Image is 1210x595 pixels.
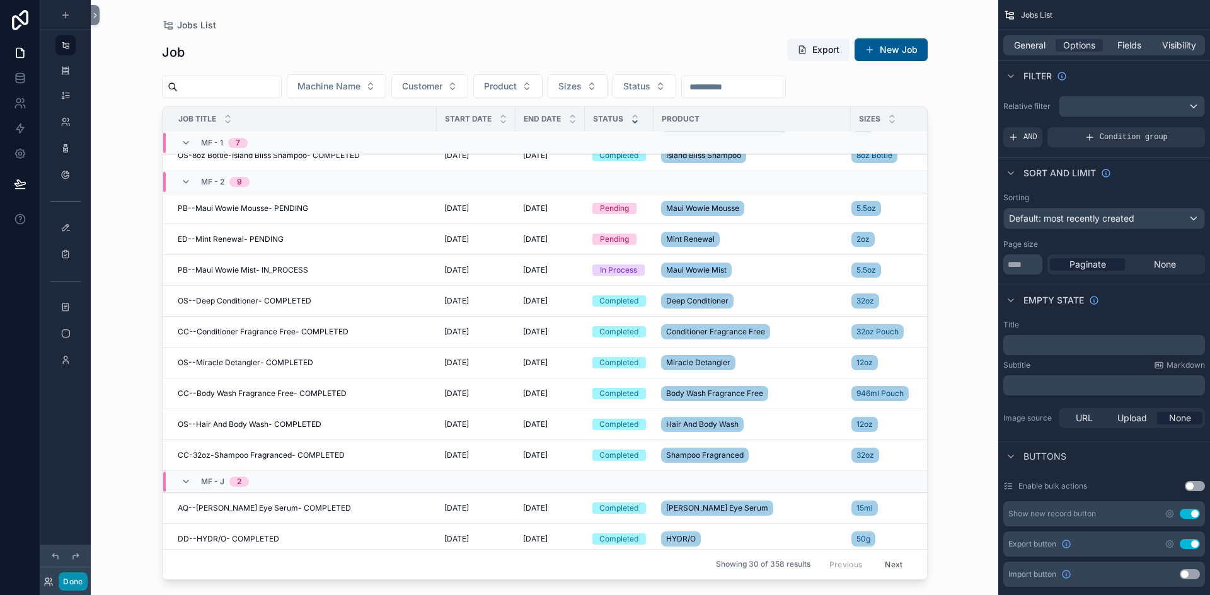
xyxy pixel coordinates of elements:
span: Conditioner Fragrance Free [666,327,765,337]
span: Maui Wowie Mist [666,265,727,275]
a: 12oz [851,417,878,432]
a: Hair And Body Wash [661,414,843,434]
a: Shampoo Fragranced [661,445,843,465]
a: 12oz [851,414,930,434]
span: Miracle Detangler [666,358,730,368]
span: 12oz [856,358,873,368]
span: [DATE] [444,150,469,161]
span: [DATE] [444,419,469,429]
span: PB--Maui Wowie Mousse- PENDING [178,203,308,213]
span: [DATE] [444,358,469,368]
a: DD--HYDR/O- COMPLETED [178,534,429,544]
span: ED--Mint Renewal- PENDING [178,234,284,244]
button: Select Button [287,74,386,98]
div: Show new record button [1008,509,1096,519]
span: [DATE] [444,327,469,337]
button: Next [876,555,911,574]
span: Mint Renewal [666,234,715,244]
span: Buttons [1023,450,1066,463]
span: 12oz [856,419,873,429]
span: Sizes [859,114,880,124]
div: In Process [600,264,637,276]
a: [DATE] [523,150,577,161]
a: 5.5oz [851,198,930,218]
a: 32oz [851,448,879,463]
span: End Date [524,114,561,124]
a: [DATE] [444,419,508,429]
span: Sort And Limit [1023,167,1096,179]
button: New Job [855,38,928,61]
span: Shampoo Fragranced [666,450,744,460]
div: Completed [599,419,638,430]
span: [DATE] [444,296,469,306]
a: 32oz [851,293,879,309]
a: 15ml [851,501,878,516]
span: Jobs List [177,19,216,31]
label: Image source [1003,413,1054,423]
div: Completed [599,295,638,307]
div: Completed [599,450,638,461]
span: Machine Name [297,80,360,93]
button: Select Button [391,74,468,98]
a: Markdown [1154,360,1205,370]
a: [DATE] [444,265,508,275]
span: Options [1063,39,1095,52]
span: Upload [1117,412,1147,424]
a: Conditioner Fragrance Free [661,322,843,342]
span: [DATE] [444,388,469,399]
span: [DATE] [523,419,548,429]
a: Completed [592,295,646,307]
a: Jobs List [162,19,216,31]
a: 5.5oz [851,263,881,278]
a: OS--Miracle Detangler- COMPLETED [178,358,429,368]
a: 8oz Bottle [851,148,897,163]
a: [DATE] [523,327,577,337]
span: Showing 30 of 358 results [716,560,810,570]
a: 8oz Bottle [851,145,930,166]
span: [DATE] [523,358,548,368]
a: [DATE] [523,203,577,213]
a: OS-8oz Bottle-Island Bliss Shampoo- COMPLETED [178,150,429,161]
span: [DATE] [523,534,548,544]
span: Default: most recently created [1009,213,1134,224]
span: Deep Conditioner [666,296,729,306]
div: scrollable content [1003,375,1205,395]
a: 50g [851,529,930,549]
span: Product [484,80,517,93]
button: Export [787,38,850,61]
span: Hair And Body Wash [666,419,739,429]
a: AQ--[PERSON_NAME] Eye Serum- COMPLETED [178,503,429,513]
span: 32oz Pouch [856,327,899,337]
div: Completed [599,357,638,368]
a: [DATE] [444,450,508,460]
span: [DATE] [523,296,548,306]
span: OS--Deep Conditioner- COMPLETED [178,296,311,306]
span: Filter [1023,70,1052,82]
a: 32oz Pouch [851,322,930,342]
a: [DATE] [523,358,577,368]
a: Body Wash Fragrance Free [661,383,843,404]
div: Completed [599,326,638,337]
div: Pending [600,203,629,214]
span: URL [1076,412,1093,424]
a: [DATE] [444,358,508,368]
span: Export button [1008,539,1056,549]
a: 5.5oz [851,201,881,216]
span: 8oz Bottle [856,150,892,161]
a: [DATE] [523,450,577,460]
a: 32oz [851,445,930,465]
a: 32oz [851,291,930,311]
span: [DATE] [523,150,548,161]
a: [DATE] [523,234,577,244]
a: Miracle Detangler [661,353,843,373]
span: [DATE] [523,388,548,399]
span: Product [662,114,700,124]
a: CC--Body Wash Fragrance Free- COMPLETED [178,388,429,399]
span: Job Title [178,114,216,124]
a: Completed [592,388,646,399]
a: [DATE] [444,534,508,544]
a: PB--Maui Wowie Mist- IN_PROCESS [178,265,429,275]
a: CC-32oz-Shampoo Fragranced- COMPLETED [178,450,429,460]
div: Completed [599,388,638,399]
a: 946ml Pouch [851,386,909,401]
